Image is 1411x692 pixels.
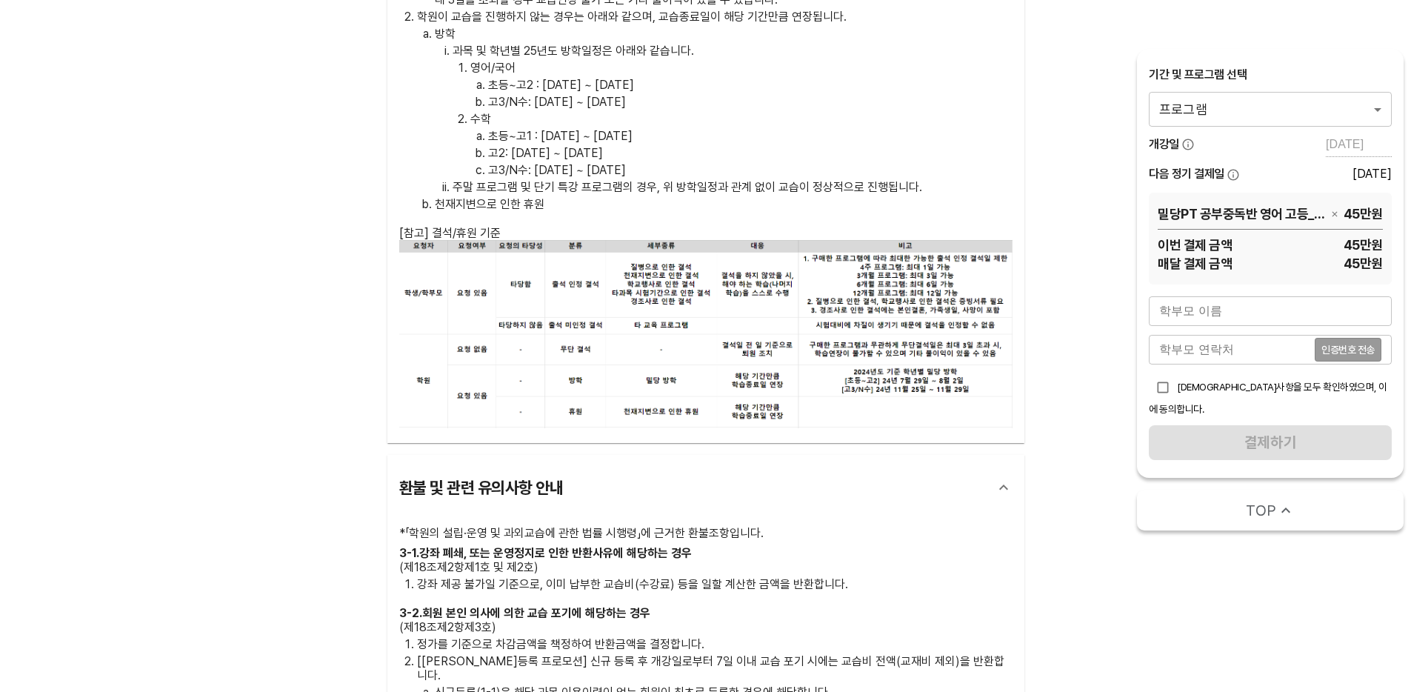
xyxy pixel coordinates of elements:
[1149,136,1179,153] span: 개강일
[435,27,1013,41] p: 방학
[399,620,1013,634] div: (제18조제2항제3호)
[1232,254,1383,273] span: 45만 원
[1149,166,1224,182] span: 다음 정기 결제일
[488,129,1013,143] p: 초등~고1 : [DATE] ~ [DATE]
[1149,335,1315,365] input: 학부모 연락처를 입력해주세요
[399,240,1013,428] img: absent_policy.png
[1149,381,1387,415] span: [DEMOGRAPHIC_DATA]사항을 모두 확인하였으며, 이에 동의합니다.
[453,44,1013,58] p: 과목 및 학년별 25년도 방학일정은 아래와 같습니다.
[399,560,1013,574] div: (제18조제2항제1호 및 제2호)
[488,146,1013,160] p: 고2: [DATE] ~ [DATE]
[1149,92,1392,126] div: 프로그램
[453,180,1013,194] p: 주말 프로그램 및 단기 특강 프로그램의 경우, 위 방학일정과 관계 없이 교습이 정상적으로 진행됩니다.
[417,577,1013,591] p: 강좌 제공 불가일 기준으로, 이미 납부한 교습비(수강료) 등을 일할 계산한 금액을 반환합니다.
[387,455,1024,520] div: 환불 및 관련 유의사항 안내
[1232,236,1383,254] span: 45만 원
[417,654,1013,682] p: [[PERSON_NAME]등록 프로모션] 신규 등록 후 개강일로부터 7일 이내 교습 포기 시에는 교습비 전액(교재비 제외)을 반환합니다.
[470,61,1013,75] p: 영어/국어
[1158,204,1326,223] span: 밀당PT 공부중독반 영어 고등_9시간
[417,10,1013,24] p: 학원이 교습을 진행하지 않는 경우는 아래와 같으며, 교습종료일이 해당 기간만큼 연장됩니다.
[399,526,1013,540] div: *「학원의 설립·운영 및 과외교습에 관한 법률 시행령」에 근거한 환불조항입니다.
[399,606,1013,620] h3: 3 - 2 . 회원 본인 의사에 의한 교습 포기에 해당하는 경우
[399,226,1013,240] div: [참고] 결석/휴원 기준
[417,637,1013,651] p: 정가를 기준으로 차감금액을 책정하여 반환금액을 결정합니다.
[1344,204,1383,223] span: 45만 원
[435,197,1013,211] p: 천재지변으로 인한 휴원
[488,95,1013,109] p: 고3/N수: [DATE] ~ [DATE]
[1149,67,1392,83] div: 기간 및 프로그램 선택
[470,112,1013,126] p: 수학
[488,78,1013,92] p: 초등~고2 : [DATE] ~ [DATE]
[1158,254,1232,273] span: 매달 결제 금액
[399,546,1013,560] h3: 3 - 1 . 강좌 폐쇄, 또는 운영정지로 인한 반환사유에 해당하는 경우
[488,163,1013,177] p: 고3/N수: [DATE] ~ [DATE]
[1246,500,1276,521] span: TOP
[1137,490,1404,530] button: TOP
[1149,296,1392,326] input: 학부모 이름을 입력해주세요
[399,470,986,505] div: 환불 및 관련 유의사항 안내
[1352,167,1392,181] div: [DATE]
[1158,236,1232,254] span: 이번 결제 금액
